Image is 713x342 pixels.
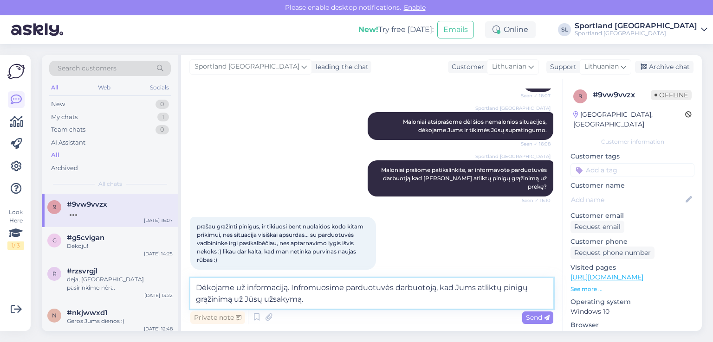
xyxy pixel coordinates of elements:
span: Seen ✓ 16:08 [516,140,551,147]
div: # 9vw9vvzx [593,89,651,101]
img: Askly Logo [7,63,25,80]
span: Enable [401,3,428,12]
div: Request phone number [570,247,655,259]
input: Add a tag [570,163,694,177]
p: Customer email [570,211,694,221]
a: [URL][DOMAIN_NAME] [570,273,643,281]
p: Operating system [570,297,694,307]
div: 1 / 3 [7,241,24,250]
p: Customer phone [570,237,694,247]
span: Lithuanian [584,62,619,72]
span: Lithuanian [492,62,526,72]
span: 9 [579,93,582,100]
div: Socials [148,82,171,94]
span: Seen ✓ 16:10 [516,197,551,204]
div: SL [558,23,571,36]
p: Browser [570,320,694,330]
div: [GEOGRAPHIC_DATA], [GEOGRAPHIC_DATA] [573,110,685,129]
div: Web [96,82,112,94]
p: Visited pages [570,263,694,272]
div: [DATE] 13:22 [144,292,173,299]
div: Geros Jums dienos :) [67,317,173,325]
div: deja, [GEOGRAPHIC_DATA] pasirinkimo nėra. [67,275,173,292]
div: 0 [156,100,169,109]
span: Search customers [58,63,117,73]
div: 0 [156,125,169,134]
span: Send [526,313,550,322]
div: Look Here [7,208,24,250]
span: Seen ✓ 16:07 [516,92,551,99]
div: AI Assistant [51,138,85,147]
p: Customer name [570,181,694,190]
div: Team chats [51,125,85,134]
button: Emails [437,21,474,38]
div: Request email [570,221,624,233]
div: [DATE] 12:48 [144,325,173,332]
p: Customer tags [570,152,694,161]
span: #g5cvigan [67,234,104,242]
p: See more ... [570,285,694,293]
div: New [51,100,65,109]
span: Sportland [GEOGRAPHIC_DATA] [194,62,299,72]
div: Sportland [GEOGRAPHIC_DATA] [575,30,697,37]
span: n [52,312,57,319]
span: Sportland [GEOGRAPHIC_DATA] [475,153,551,160]
span: r [52,270,57,277]
p: Chrome [TECHNICAL_ID] [570,330,694,340]
div: My chats [51,113,78,122]
div: [DATE] 16:07 [144,217,173,224]
p: Windows 10 [570,307,694,317]
span: prašau gražinti pinigus, ir tikiuosi bent nuolaidos kodo kitam prikimui, nes situacija visiškai a... [197,223,365,263]
div: [DATE] 14:25 [144,250,173,257]
div: Sportland [GEOGRAPHIC_DATA] [575,22,697,30]
textarea: Dėkojame už informaciją. Infromuosime parduotuvės darbuotoją, kad Jums atliktų pinigų grąžinimą u... [190,278,553,309]
a: Sportland [GEOGRAPHIC_DATA]Sportland [GEOGRAPHIC_DATA] [575,22,707,37]
div: Customer [448,62,484,72]
div: All [49,82,60,94]
div: Try free [DATE]: [358,24,434,35]
div: Customer information [570,138,694,146]
div: Support [546,62,577,72]
input: Add name [571,195,684,205]
span: #nkjwwxd1 [67,309,108,317]
span: #9vw9vvzx [67,200,107,209]
div: Online [485,21,536,38]
span: g [52,237,57,244]
div: leading the chat [312,62,369,72]
span: Maloniai prašome patikslinkite, ar informavote parduotuvės darbuotją,kad [PERSON_NAME] atliktų pi... [381,166,548,190]
div: Dėkoju! [67,242,173,250]
div: 1 [157,113,169,122]
span: #rzsvrgjl [67,267,97,275]
div: All [51,151,59,160]
b: New! [358,25,378,34]
span: Maloniai atsiprašome dėl šios nemalonios situacijos, dėkojame Jums ir tikimės Jūsų supratingumo. [403,118,550,133]
span: Offline [651,90,692,100]
span: Sportland [GEOGRAPHIC_DATA] [475,105,551,112]
div: Archive chat [635,61,694,73]
span: All chats [98,180,122,188]
span: 9 [53,203,56,210]
div: Private note [190,311,245,324]
div: Archived [51,164,78,173]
